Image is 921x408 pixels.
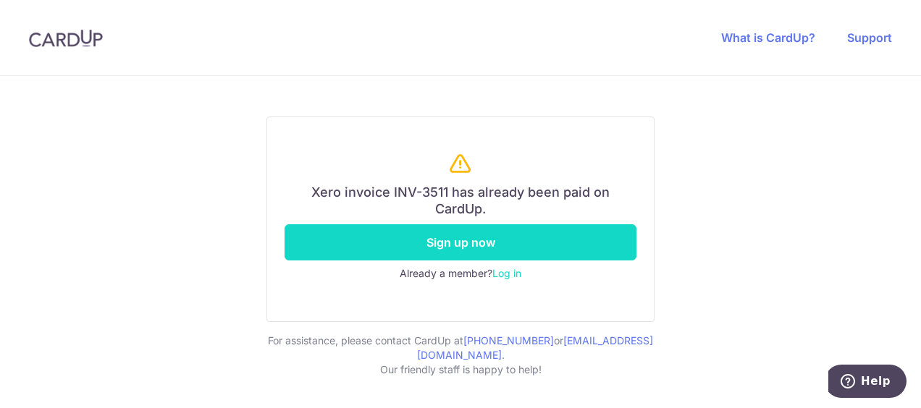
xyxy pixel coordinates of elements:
[828,365,907,401] iframe: Opens a widget where you can find more information
[492,267,521,279] a: Log in
[29,30,103,47] img: CardUp Logo
[721,30,815,45] a: What is CardUp?
[285,266,636,281] div: Already a member?
[266,333,655,362] p: For assistance, please contact CardUp at or .
[285,184,636,217] h6: Xero invoice INV-3511 has already been paid on CardUp.
[463,334,554,347] a: [PHONE_NUMBER]
[266,362,655,377] p: Our friendly staff is happy to help!
[285,224,636,260] a: Sign up now
[847,30,892,45] a: Support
